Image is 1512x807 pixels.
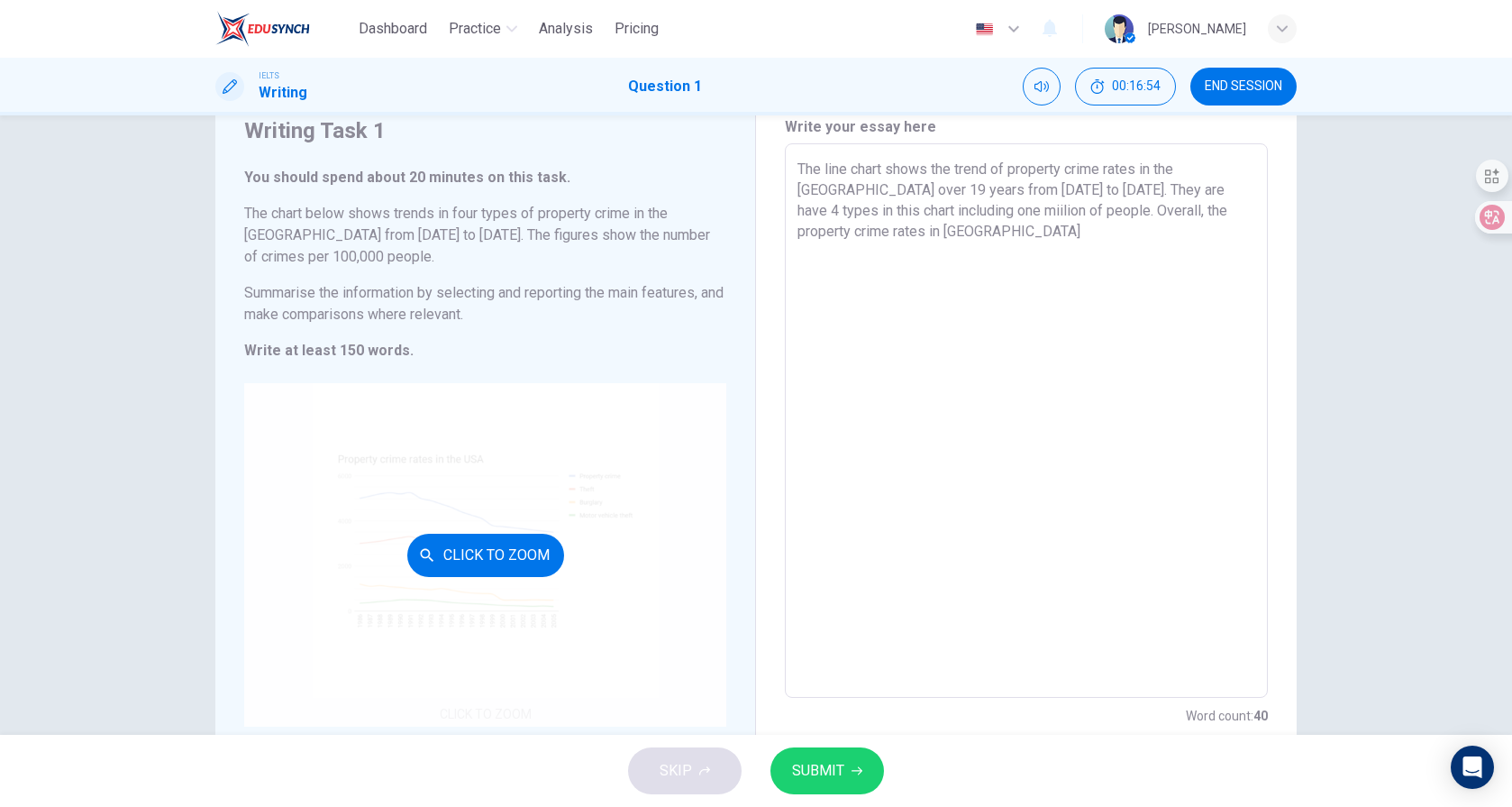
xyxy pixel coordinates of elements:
[442,13,524,45] button: Practice
[1075,68,1176,105] button: 00:16:54
[973,23,996,36] img: en
[797,159,1255,683] textarea: The line chart shows the trend of property crime rates in the [GEOGRAPHIC_DATA] over 19 years fro...
[615,18,659,40] span: Pricing
[215,11,351,47] a: EduSynch logo
[1112,79,1161,94] span: 00:16:54
[628,76,702,97] h1: Question 1
[785,116,1268,138] h6: Write your essay here
[1023,68,1061,105] div: Mute
[1148,18,1246,40] div: [PERSON_NAME]
[607,13,666,45] button: Pricing
[359,18,427,40] span: Dashboard
[215,11,310,47] img: EduSynch logo
[407,534,564,577] button: Click to Zoom
[532,13,600,45] button: Analysis
[259,69,279,82] span: IELTS
[244,116,726,145] h4: Writing Task 1
[1186,705,1268,727] h6: Word count :
[449,18,501,40] span: Practice
[770,747,884,794] button: SUBMIT
[1205,79,1282,94] span: END SESSION
[1451,746,1494,789] div: Open Intercom Messenger
[351,13,434,45] button: Dashboard
[792,758,844,784] span: SUBMIT
[1190,68,1297,105] button: END SESSION
[244,282,726,326] h6: Summarise the information by selecting and reporting the main features, and make comparisons wher...
[259,82,307,104] h1: Writing
[244,342,414,359] strong: Write at least 150 words.
[1105,14,1134,43] img: Profile picture
[1075,68,1176,105] div: Hide
[1253,709,1268,723] strong: 40
[539,18,593,40] span: Analysis
[244,167,726,188] h6: You should spend about 20 minutes on this task.
[244,203,726,268] h6: The chart below shows trends in four types of property crime in the [GEOGRAPHIC_DATA] from [DATE]...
